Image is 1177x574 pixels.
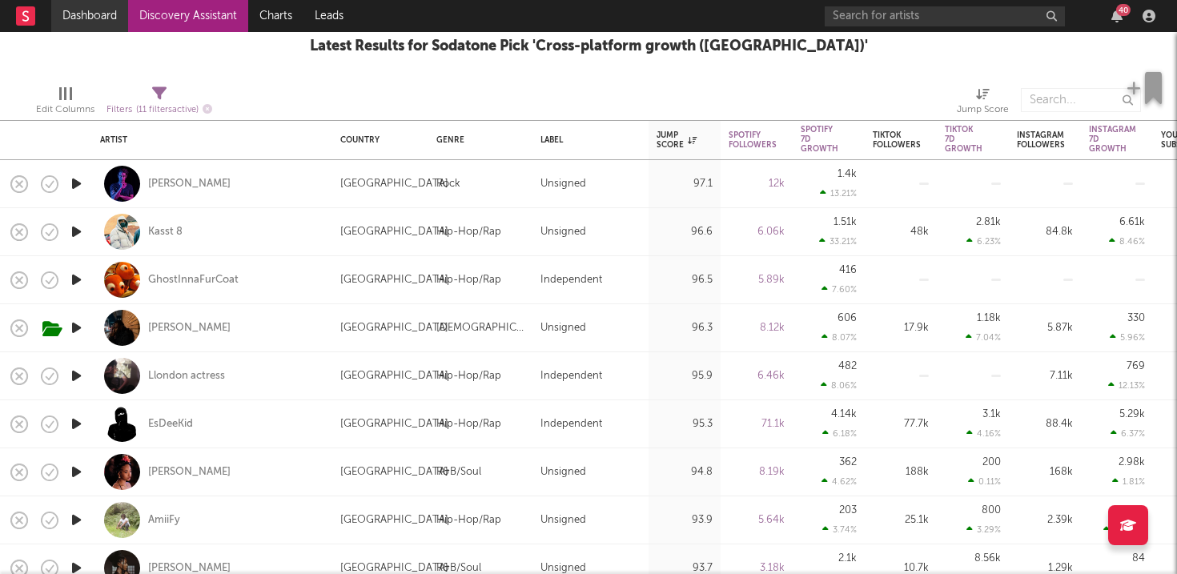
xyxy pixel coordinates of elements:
div: Filters [106,100,212,120]
div: 3.29 % [966,524,1001,535]
div: 606 [838,313,857,323]
input: Search for artists [825,6,1065,26]
div: Edit Columns [36,80,94,126]
div: 6.06k [729,223,785,242]
div: 800 [982,505,1001,516]
div: Label [540,135,633,145]
div: Unsigned [540,319,586,338]
div: Hip-Hop/Rap [436,415,501,434]
div: 3.1k [982,409,1001,419]
div: 7.04 % [966,332,1001,343]
div: Unsigned [540,175,586,194]
div: 90.66 % [1103,524,1145,535]
div: 4.14k [831,409,857,419]
div: Tiktok Followers [873,130,921,150]
a: [PERSON_NAME] [148,177,231,191]
div: 4.16 % [966,428,1001,439]
div: Spotify Followers [729,130,777,150]
div: 5.64k [729,511,785,530]
div: Latest Results for Sodatone Pick ' Cross-platform growth ([GEOGRAPHIC_DATA]) ' [310,37,868,56]
div: 1.51k [834,217,857,227]
div: Independent [540,415,602,434]
div: 482 [838,361,857,371]
div: [GEOGRAPHIC_DATA] [340,319,448,338]
div: 188k [873,463,929,482]
div: 40 [1116,4,1131,16]
div: 1.81 % [1112,476,1145,487]
div: 6.46k [729,367,785,386]
div: 8.46 % [1109,236,1145,247]
div: 330 [1127,313,1145,323]
a: [PERSON_NAME] [148,321,231,335]
div: Edit Columns [36,100,94,119]
div: 6.61k [1119,217,1145,227]
div: 2.1k [838,553,857,564]
div: 168k [1017,463,1073,482]
div: 2.98k [1119,457,1145,468]
div: [GEOGRAPHIC_DATA] [340,511,448,530]
div: [GEOGRAPHIC_DATA] [340,415,448,434]
div: Unsigned [540,511,586,530]
div: 5.89k [729,271,785,290]
div: 1.4k [838,169,857,179]
div: 84 [1132,553,1145,564]
a: Llondon actress [148,369,225,383]
div: Hip-Hop/Rap [436,223,501,242]
div: 6.18 % [822,428,857,439]
div: [GEOGRAPHIC_DATA] [340,175,448,194]
div: 200 [982,457,1001,468]
div: 12.13 % [1108,380,1145,391]
input: Search... [1021,88,1141,112]
div: Unsigned [540,463,586,482]
div: Jump Score [957,100,1009,119]
div: 5.96 % [1110,332,1145,343]
div: Unsigned [540,223,586,242]
div: 71.1k [729,415,785,434]
div: 8.12k [729,319,785,338]
div: [DEMOGRAPHIC_DATA] [436,319,524,338]
div: 84.8k [1017,223,1073,242]
div: Instagram 7D Growth [1089,125,1136,154]
div: 2.81k [976,217,1001,227]
div: 94.8 [657,463,713,482]
div: 17.9k [873,319,929,338]
div: [PERSON_NAME] [148,465,231,480]
div: 2.39k [1017,511,1073,530]
div: 95.9 [657,367,713,386]
a: Kasst 8 [148,225,183,239]
div: Independent [540,367,602,386]
div: 93.9 [657,511,713,530]
div: Hip-Hop/Rap [436,511,501,530]
div: Genre [436,135,516,145]
div: Hip-Hop/Rap [436,271,501,290]
span: ( 11 filters active) [136,106,199,114]
div: Jump Score [957,80,1009,126]
a: EsDeeKid [148,417,193,432]
div: Tiktok 7D Growth [945,125,982,154]
a: GhostInnaFurCoat [148,273,239,287]
div: 7.60 % [821,284,857,295]
div: R&B/Soul [436,463,481,482]
div: Hip-Hop/Rap [436,367,501,386]
div: 96.3 [657,319,713,338]
div: 416 [839,265,857,275]
div: Spotify 7D Growth [801,125,838,154]
div: 6.23 % [966,236,1001,247]
div: 5.87k [1017,319,1073,338]
button: 40 [1111,10,1123,22]
div: 48k [873,223,929,242]
div: [GEOGRAPHIC_DATA] [340,463,448,482]
div: Country [340,135,412,145]
div: Rock [436,175,460,194]
div: 1.18k [977,313,1001,323]
div: 33.21 % [819,236,857,247]
a: AmiiFy [148,513,180,528]
div: [GEOGRAPHIC_DATA] [340,271,448,290]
